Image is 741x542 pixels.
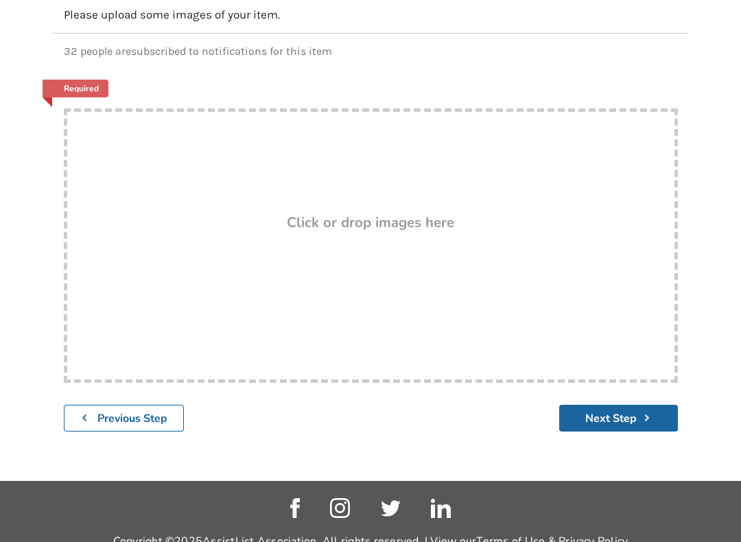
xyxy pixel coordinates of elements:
p: 32 people are subscribed to notifications for this item [64,45,678,58]
img: twitter_link [381,500,401,517]
a: Required [43,80,108,97]
h3: Click or drop images here [287,213,454,231]
img: instagram_link [330,498,350,518]
button: Previous Step [64,405,185,432]
img: linkedin_link [431,499,451,518]
b: Previous Step [97,411,167,426]
img: facebook_link [290,498,300,518]
button: Next Step [559,405,678,432]
p: Please upload some images of your item. [64,8,678,22]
